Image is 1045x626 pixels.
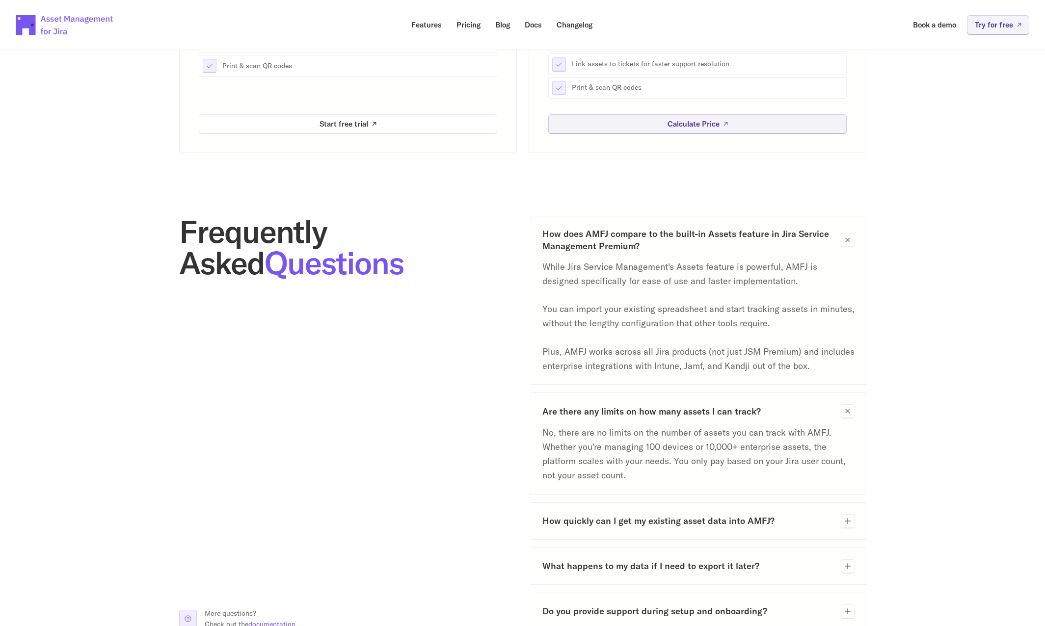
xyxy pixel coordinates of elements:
[450,15,487,34] a: Pricing
[199,114,497,133] a: Start free trial
[525,21,542,28] p: Docs
[265,243,403,283] span: Questions
[906,15,963,34] a: Book a demo
[488,15,517,34] a: Blog
[548,114,847,133] a: Calculate Price
[967,15,1029,34] a: Try for free
[572,59,843,69] p: Link assets to tickets for faster support resolution
[320,120,368,128] p: Start free trial
[557,21,592,28] p: Changelog
[542,405,833,417] h3: Are there any limits on how many assets I can track?
[205,608,295,619] p: More questions?
[975,21,1013,28] p: Try for free
[179,216,515,279] h2: Frequently Asked
[542,426,855,482] p: No, there are no limits on the number of assets you can track with AMFJ. Whether you're managing ...
[222,61,493,71] p: Print & scan QR codes
[542,515,833,527] h3: How quickly can I get my existing asset data into AMFJ?
[542,560,833,572] h3: What happens to my data if I need to export it later?
[542,260,855,373] p: While Jira Service Management's Assets feature is powerful, AMFJ is designed specifically for eas...
[667,120,719,128] p: Calculate Price
[404,15,449,34] a: Features
[550,15,599,34] a: Changelog
[572,83,843,93] p: Print & scan QR codes
[542,228,833,252] h3: How does AMFJ compare to the built-in Assets feature in Jira Service Management Premium?
[411,21,442,28] p: Features
[495,21,510,28] p: Blog
[913,21,956,28] p: Book a demo
[518,15,549,34] a: Docs
[456,21,481,28] p: Pricing
[542,605,833,617] h3: Do you provide support during setup and onboarding?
